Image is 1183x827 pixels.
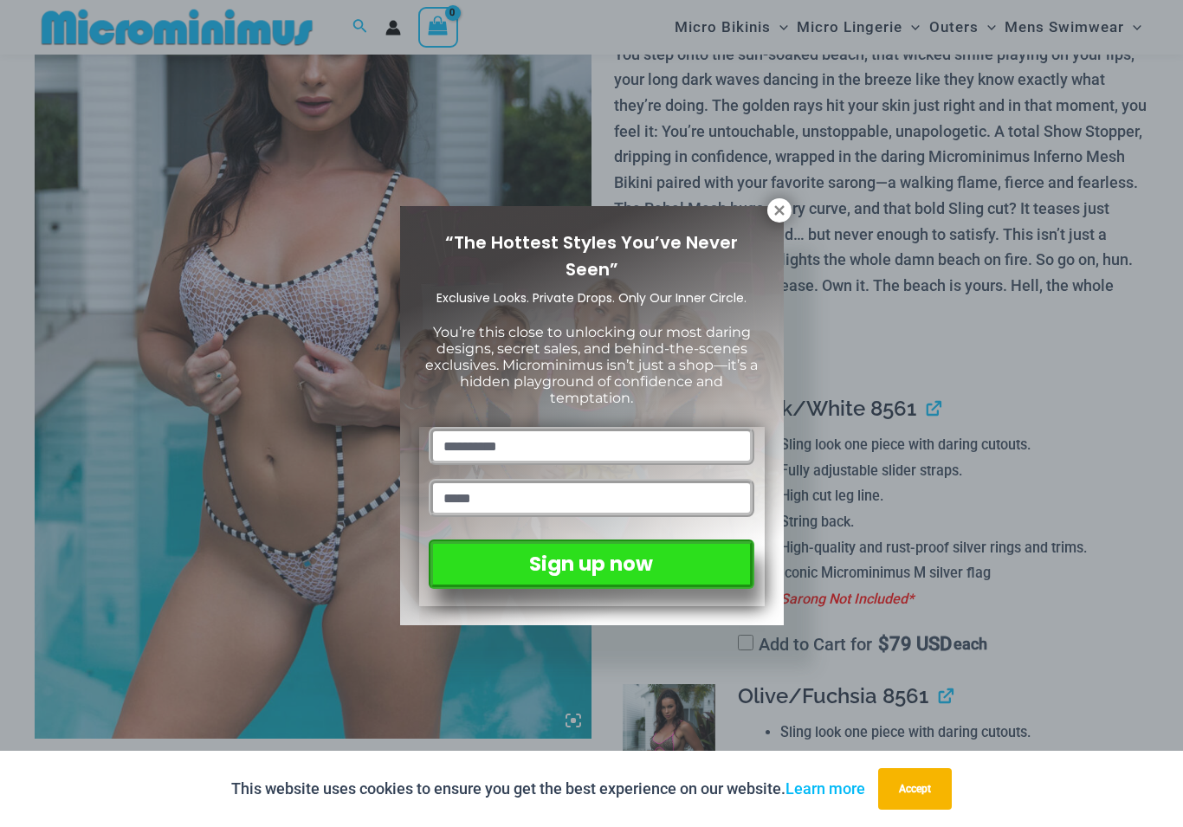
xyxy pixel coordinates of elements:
[785,779,865,798] a: Learn more
[436,289,747,307] span: Exclusive Looks. Private Drops. Only Our Inner Circle.
[429,539,753,589] button: Sign up now
[231,776,865,802] p: This website uses cookies to ensure you get the best experience on our website.
[878,768,952,810] button: Accept
[445,230,738,281] span: “The Hottest Styles You’ve Never Seen”
[425,324,758,407] span: You’re this close to unlocking our most daring designs, secret sales, and behind-the-scenes exclu...
[767,198,792,223] button: Close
